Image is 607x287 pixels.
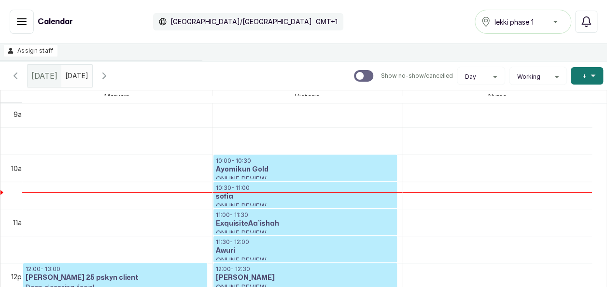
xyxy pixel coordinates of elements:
div: 9am [12,109,29,119]
span: Day [465,73,476,81]
div: 11am [11,217,29,228]
div: 12pm [9,272,29,282]
h3: Ayomikun Gold [216,165,395,174]
p: ONLINE REVIEW [216,256,395,265]
div: [DATE] [28,65,61,87]
p: ONLINE REVIEW [216,229,395,238]
p: GMT+1 [316,17,338,27]
p: 11:30 - 12:00 [216,238,395,246]
h3: sofia [216,192,395,201]
p: ONLINE REVIEW [216,201,395,211]
span: + [582,71,587,81]
span: lekki phase 1 [494,17,534,27]
p: 12:00 - 13:00 [26,265,205,273]
button: Assign staff [4,45,57,57]
p: ONLINE REVIEW [216,174,395,184]
h1: Calendar [38,16,73,28]
button: + [571,67,603,85]
span: Victoria [293,90,322,102]
p: 10:00 - 10:30 [216,157,395,165]
span: Maryam [102,90,131,102]
h3: [PERSON_NAME] 25 pskyn client [26,273,205,283]
button: Day [461,73,501,81]
h3: Awuri [216,246,395,256]
span: Nurse [486,90,508,102]
button: lekki phase 1 [475,10,571,34]
span: Working [517,73,540,81]
p: 11:00 - 11:30 [216,211,395,219]
p: [GEOGRAPHIC_DATA]/[GEOGRAPHIC_DATA] [170,17,312,27]
p: Show no-show/cancelled [381,72,453,80]
div: 10am [9,163,29,173]
h3: [PERSON_NAME] [216,273,395,283]
h3: ExquisiteAa’ishah [216,219,395,229]
p: 12:00 - 12:30 [216,265,395,273]
button: Working [513,73,563,81]
span: [DATE] [31,70,57,82]
p: 10:30 - 11:00 [216,184,395,192]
